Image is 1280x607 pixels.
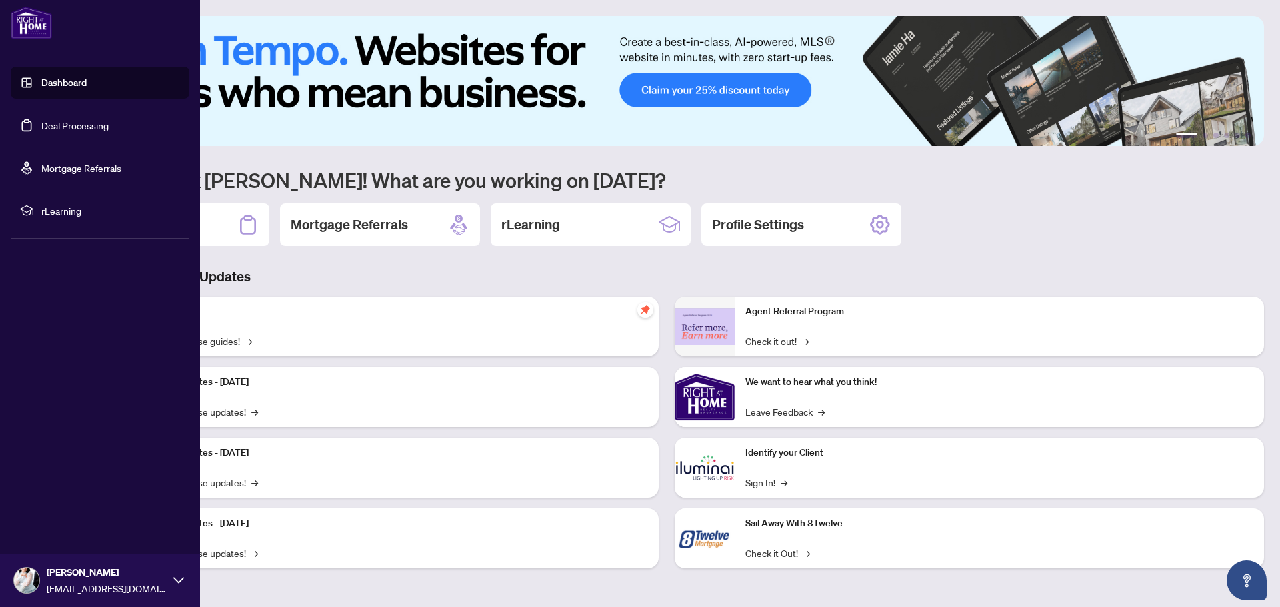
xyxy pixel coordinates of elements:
p: Sail Away With 8Twelve [745,516,1253,531]
h2: Profile Settings [712,215,804,234]
a: Leave Feedback→ [745,404,825,419]
a: Check it Out!→ [745,546,810,560]
h2: rLearning [501,215,560,234]
p: Identify your Client [745,446,1253,460]
p: Platform Updates - [DATE] [140,446,648,460]
p: Agent Referral Program [745,304,1253,319]
h1: Welcome back [PERSON_NAME]! What are you working on [DATE]? [69,167,1264,193]
button: 6 [1245,133,1251,138]
p: We want to hear what you think! [745,375,1253,390]
h2: Mortgage Referrals [291,215,408,234]
h3: Brokerage & Industry Updates [69,267,1264,286]
p: Self-Help [140,304,648,319]
img: We want to hear what you think! [675,367,735,427]
span: → [251,475,258,490]
span: → [245,334,252,348]
a: Sign In!→ [745,475,787,490]
button: 1 [1176,133,1197,138]
span: pushpin [637,302,653,318]
button: 3 [1213,133,1219,138]
button: 4 [1224,133,1229,138]
p: Platform Updates - [DATE] [140,375,648,390]
span: → [818,404,825,419]
img: Identify your Client [675,438,735,498]
a: Mortgage Referrals [41,162,121,174]
img: Sail Away With 8Twelve [675,508,735,568]
a: Deal Processing [41,119,109,131]
img: Slide 0 [69,16,1264,146]
span: → [802,334,809,348]
span: → [803,546,810,560]
span: → [251,404,258,419]
span: → [251,546,258,560]
a: Check it out!→ [745,334,809,348]
img: logo [11,7,52,39]
a: Dashboard [41,77,87,89]
button: 2 [1203,133,1208,138]
span: → [781,475,787,490]
span: rLearning [41,203,180,218]
span: [EMAIL_ADDRESS][DOMAIN_NAME] [47,581,167,596]
img: Agent Referral Program [675,308,735,345]
button: 5 [1235,133,1240,138]
img: Profile Icon [14,568,39,593]
p: Platform Updates - [DATE] [140,516,648,531]
button: Open asap [1227,560,1267,600]
span: [PERSON_NAME] [47,565,167,580]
